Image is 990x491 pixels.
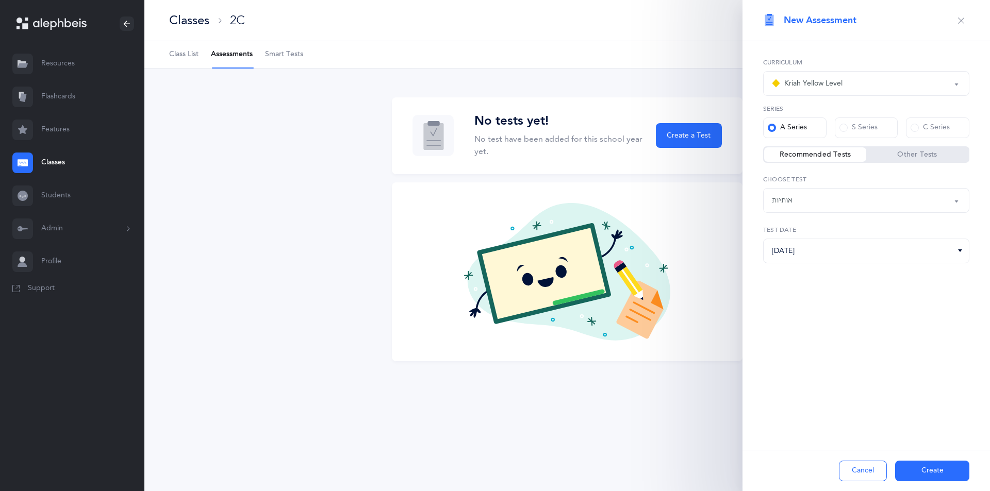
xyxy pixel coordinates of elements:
[911,123,950,133] div: C Series
[768,123,807,133] div: A Series
[763,104,969,113] label: Series
[763,225,969,234] label: Test date
[667,130,711,141] span: Create a Test
[656,123,722,148] button: Create a Test
[763,71,969,96] button: Kriah Yellow Level
[28,283,55,294] span: Support
[763,239,969,263] input: 03/04/2024
[230,12,245,29] div: 2C
[764,149,866,160] label: Recommended Tests
[772,77,843,90] div: Kriah Yellow Level
[763,175,969,184] label: Choose test
[474,133,643,158] p: No test have been added for this school year yet.
[772,195,793,206] div: אותיות
[169,49,199,60] span: Class List
[784,14,856,27] span: New Assessment
[839,123,878,133] div: S Series
[866,149,968,160] label: Other Tests
[265,49,303,60] span: Smart Tests
[839,461,887,481] button: Cancel
[169,12,209,29] div: Classes
[763,58,969,67] label: Curriculum
[474,114,643,129] h3: No tests yet!
[895,461,969,481] button: Create
[763,188,969,213] button: אותיות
